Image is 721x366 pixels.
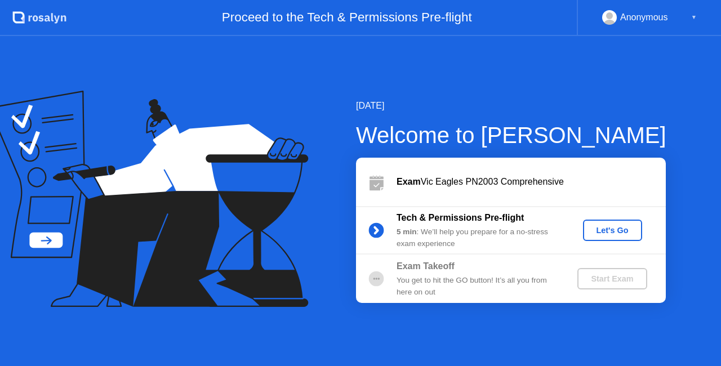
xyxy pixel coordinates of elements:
button: Start Exam [577,268,647,289]
b: Exam Takeoff [397,261,455,271]
div: Anonymous [620,10,668,25]
div: Let's Go [588,226,638,235]
button: Let's Go [583,220,642,241]
b: Tech & Permissions Pre-flight [397,213,524,222]
div: Vic Eagles PN2003 Comprehensive [397,175,666,189]
div: Welcome to [PERSON_NAME] [356,118,666,152]
b: Exam [397,177,421,186]
div: ▼ [691,10,697,25]
div: [DATE] [356,99,666,113]
b: 5 min [397,227,417,236]
div: Start Exam [582,274,642,283]
div: : We’ll help you prepare for a no-stress exam experience [397,226,559,249]
div: You get to hit the GO button! It’s all you from here on out [397,275,559,298]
